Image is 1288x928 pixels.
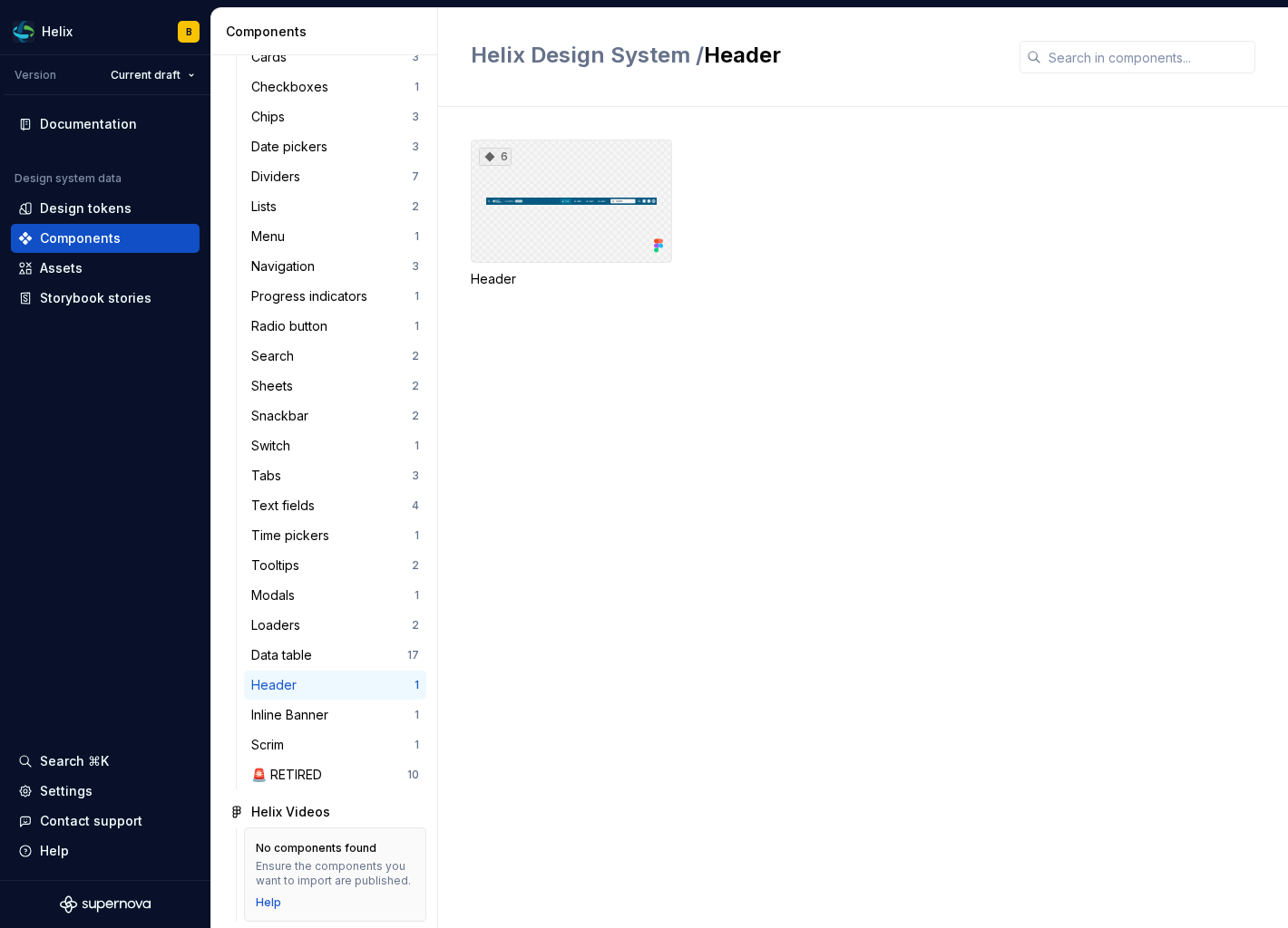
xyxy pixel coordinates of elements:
[412,140,419,154] div: 3
[60,895,151,913] svg: Supernova Logo
[407,648,419,662] div: 17
[222,797,426,826] a: Helix Videos
[415,229,419,244] div: 1
[251,437,298,455] div: Switch
[11,836,200,865] button: Help
[244,760,426,789] a: 🚨 RETIRED10
[471,140,672,288] div: 6Header
[244,192,426,221] a: Lists2
[415,439,419,453] div: 1
[244,222,426,251] a: Menu1
[471,42,704,68] span: Helix Design System /
[42,23,73,41] div: Helix
[244,132,426,161] a: Date pickers3
[11,224,200,253] a: Components
[40,842,69,860] div: Help
[244,641,426,670] a: Data table17
[40,199,132,217] div: Design tokens
[251,616,307,634] div: Loaders
[251,377,300,395] div: Sheets
[251,347,301,365] div: Search
[11,284,200,313] a: Storybook stories
[226,23,430,41] div: Components
[40,289,151,307] div: Storybook stories
[415,588,419,603] div: 1
[415,738,419,752] div: 1
[244,461,426,490] a: Tabs3
[251,48,294,66] div: Cards
[251,138,335,156] div: Date pickers
[244,372,426,401] a: Sheets2
[244,581,426,610] a: Modals1
[40,812,142,830] div: Contact support
[251,556,307,575] div: Tooltips
[412,469,419,483] div: 3
[251,766,329,784] div: 🚨 RETIRED
[11,110,200,139] a: Documentation
[412,259,419,274] div: 3
[11,747,200,776] button: Search ⌘K
[244,491,426,520] a: Text fields4
[256,841,376,855] div: No components found
[407,768,419,782] div: 10
[40,259,83,277] div: Assets
[251,198,284,216] div: Lists
[251,646,319,664] div: Data table
[251,706,336,724] div: Inline Banner
[412,349,419,363] div: 2
[244,611,426,640] a: Loaders2
[415,678,419,692] div: 1
[244,252,426,281] a: Navigation3
[244,312,426,341] a: Radio button1
[251,497,322,515] div: Text fields
[251,467,288,485] div: Tabs
[40,115,137,133] div: Documentation
[244,72,426,101] a: Checkboxes1
[244,521,426,550] a: Time pickers1
[102,63,203,88] button: Current draft
[15,171,122,186] div: Design system data
[186,24,192,39] div: B
[251,108,292,126] div: Chips
[40,229,121,247] div: Components
[15,68,56,82] div: Version
[479,148,512,166] div: 6
[471,270,672,288] div: Header
[412,110,419,124] div: 3
[412,498,419,513] div: 4
[40,752,109,770] div: Search ⌘K
[1041,41,1255,73] input: Search in components...
[412,199,419,214] div: 2
[244,162,426,191] a: Dividers7
[251,586,302,604] div: Modals
[412,379,419,393] div: 2
[244,282,426,311] a: Progress indicators1
[11,777,200,806] a: Settings
[415,319,419,333] div: 1
[244,551,426,580] a: Tooltips2
[251,78,336,96] div: Checkboxes
[251,287,375,305] div: Progress indicators
[471,41,998,70] h2: Header
[412,50,419,64] div: 3
[412,409,419,423] div: 2
[111,68,181,82] span: Current draft
[256,895,281,910] a: Help
[244,671,426,700] a: Header1
[251,168,307,186] div: Dividers
[251,803,330,821] div: Helix Videos
[415,80,419,94] div: 1
[412,618,419,633] div: 2
[251,227,292,246] div: Menu
[412,169,419,184] div: 7
[415,289,419,304] div: 1
[13,21,34,43] img: f6f21888-ac52-4431-a6ea-009a12e2bf23.png
[11,254,200,283] a: Assets
[244,342,426,371] a: Search2
[251,527,337,545] div: Time pickers
[251,736,291,754] div: Scrim
[251,407,316,425] div: Snackbar
[4,12,207,51] button: HelixB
